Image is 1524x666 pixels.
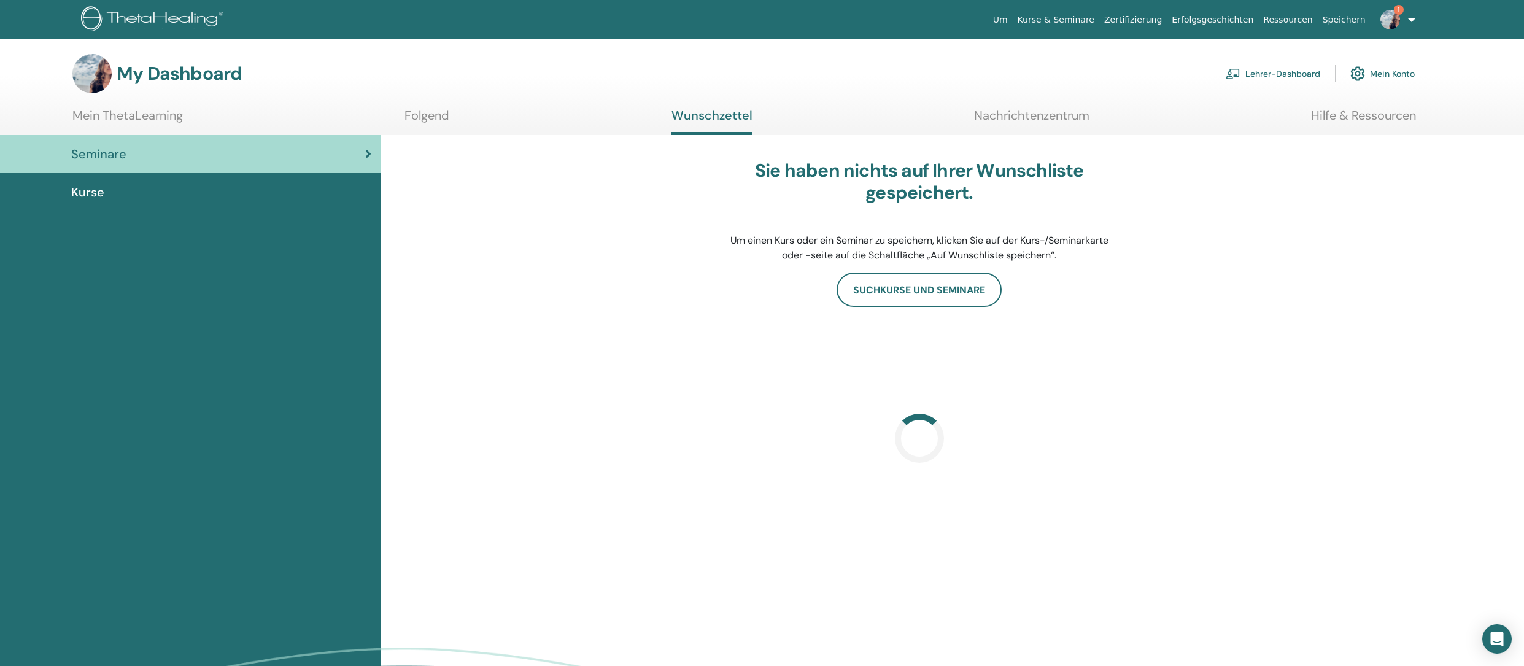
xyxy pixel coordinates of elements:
p: Um einen Kurs oder ein Seminar zu speichern, klicken Sie auf der Kurs-/Seminarkarte oder -seite a... [726,233,1113,263]
a: Erfolgsgeschichten [1167,9,1258,31]
img: cog.svg [1350,63,1365,84]
a: Lehrer-Dashboard [1226,60,1320,87]
span: Kurse [71,183,104,201]
a: Um [988,9,1013,31]
a: Zertifizierung [1099,9,1167,31]
a: Mein ThetaLearning [72,108,183,132]
a: Hilfe & Ressourcen [1311,108,1416,132]
a: Nachrichtenzentrum [974,108,1089,132]
img: logo.png [81,6,228,34]
a: Wunschzettel [671,108,752,135]
a: Ressourcen [1258,9,1317,31]
span: 1 [1394,5,1404,15]
img: default.jpg [72,54,112,93]
h3: Sie haben nichts auf Ihrer Wunschliste gespeichert. [726,160,1113,204]
h3: My Dashboard [117,63,242,85]
img: chalkboard-teacher.svg [1226,68,1240,79]
span: Seminare [71,145,126,163]
a: Speichern [1318,9,1371,31]
a: Kurse & Seminare [1013,9,1099,31]
a: Mein Konto [1350,60,1415,87]
a: Folgend [404,108,449,132]
a: Suchkurse und Seminare [837,273,1002,307]
div: Open Intercom Messenger [1482,624,1512,654]
img: default.jpg [1380,10,1400,29]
